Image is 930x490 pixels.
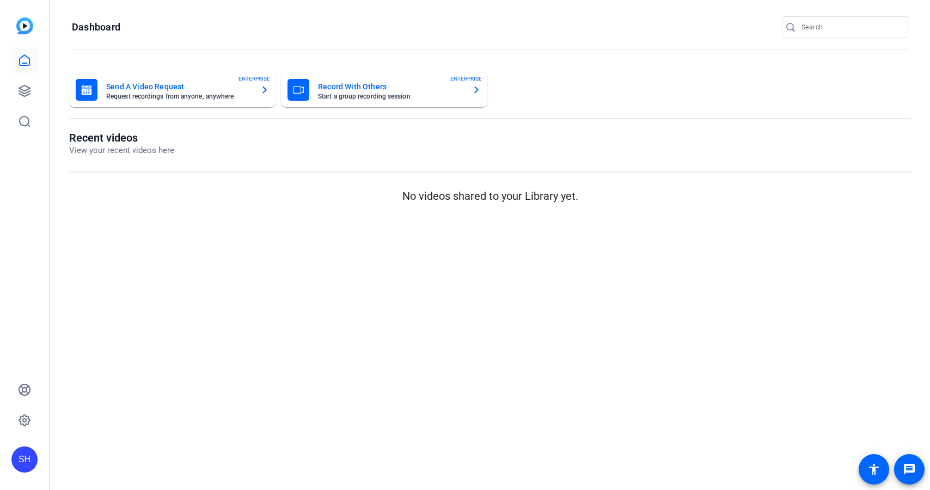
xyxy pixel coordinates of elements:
img: blue-gradient.svg [16,17,33,34]
mat-card-subtitle: Start a group recording session [318,93,463,100]
div: SH [11,446,38,473]
span: ENTERPRISE [238,75,270,83]
mat-card-subtitle: Request recordings from anyone, anywhere [106,93,252,100]
p: View your recent videos here [69,144,174,157]
h1: Dashboard [72,21,120,34]
h1: Recent videos [69,131,174,144]
mat-icon: message [903,463,916,476]
mat-card-title: Send A Video Request [106,80,252,93]
p: No videos shared to your Library yet. [69,188,911,204]
button: Record With OthersStart a group recording sessionENTERPRISE [281,72,487,107]
mat-card-title: Record With Others [318,80,463,93]
span: ENTERPRISE [450,75,482,83]
mat-icon: accessibility [867,463,880,476]
input: Search [801,21,900,34]
button: Send A Video RequestRequest recordings from anyone, anywhereENTERPRISE [69,72,276,107]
